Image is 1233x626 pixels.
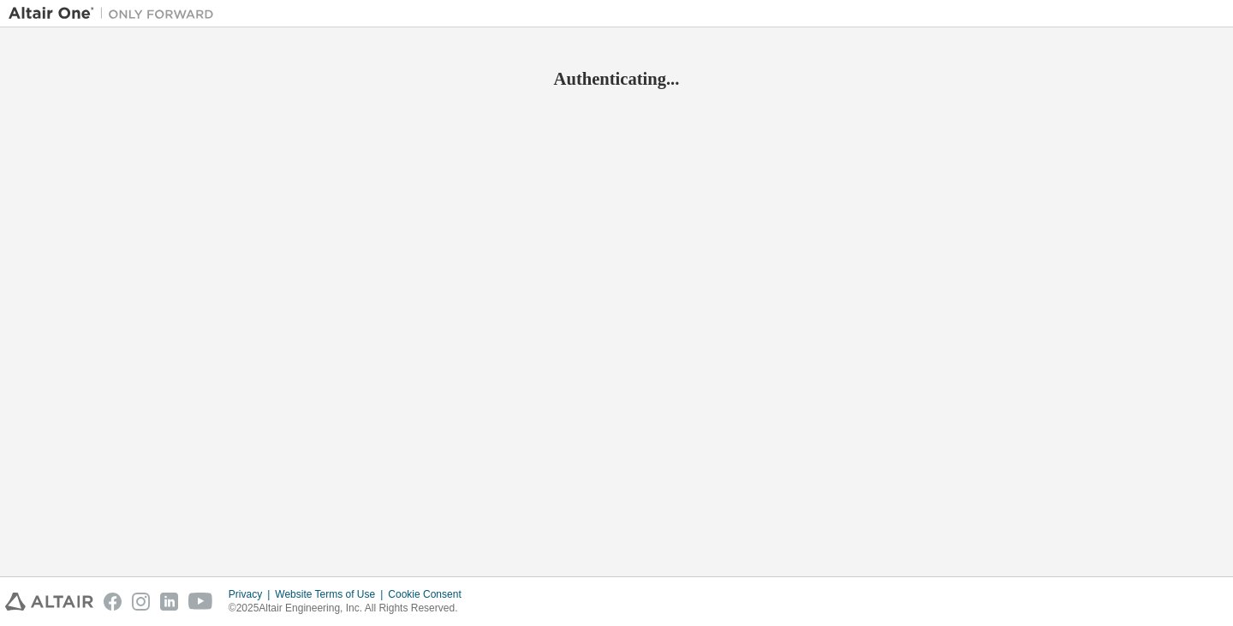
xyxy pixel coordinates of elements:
img: instagram.svg [132,593,150,611]
img: Altair One [9,5,223,22]
img: linkedin.svg [160,593,178,611]
div: Website Terms of Use [275,587,388,601]
img: facebook.svg [104,593,122,611]
p: © 2025 Altair Engineering, Inc. All Rights Reserved. [229,601,472,616]
div: Privacy [229,587,275,601]
img: youtube.svg [188,593,213,611]
img: altair_logo.svg [5,593,93,611]
h2: Authenticating... [9,68,1224,90]
div: Cookie Consent [388,587,471,601]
